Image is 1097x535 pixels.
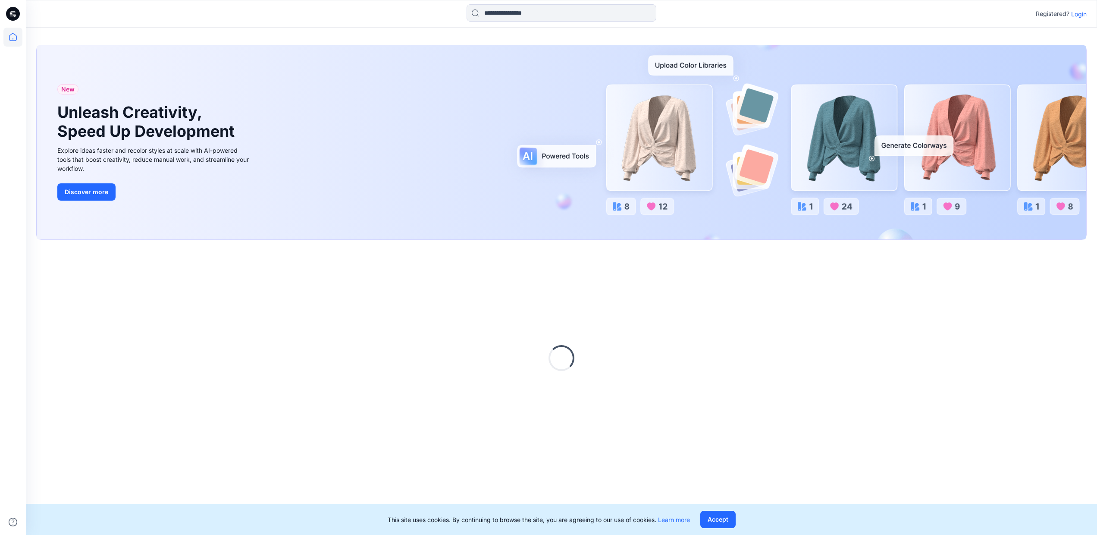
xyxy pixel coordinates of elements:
[700,511,736,528] button: Accept
[57,183,116,201] button: Discover more
[57,103,238,140] h1: Unleash Creativity, Speed Up Development
[1071,9,1087,19] p: Login
[57,183,251,201] a: Discover more
[658,516,690,523] a: Learn more
[57,146,251,173] div: Explore ideas faster and recolor styles at scale with AI-powered tools that boost creativity, red...
[1036,9,1069,19] p: Registered?
[388,515,690,524] p: This site uses cookies. By continuing to browse the site, you are agreeing to our use of cookies.
[61,84,75,94] span: New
